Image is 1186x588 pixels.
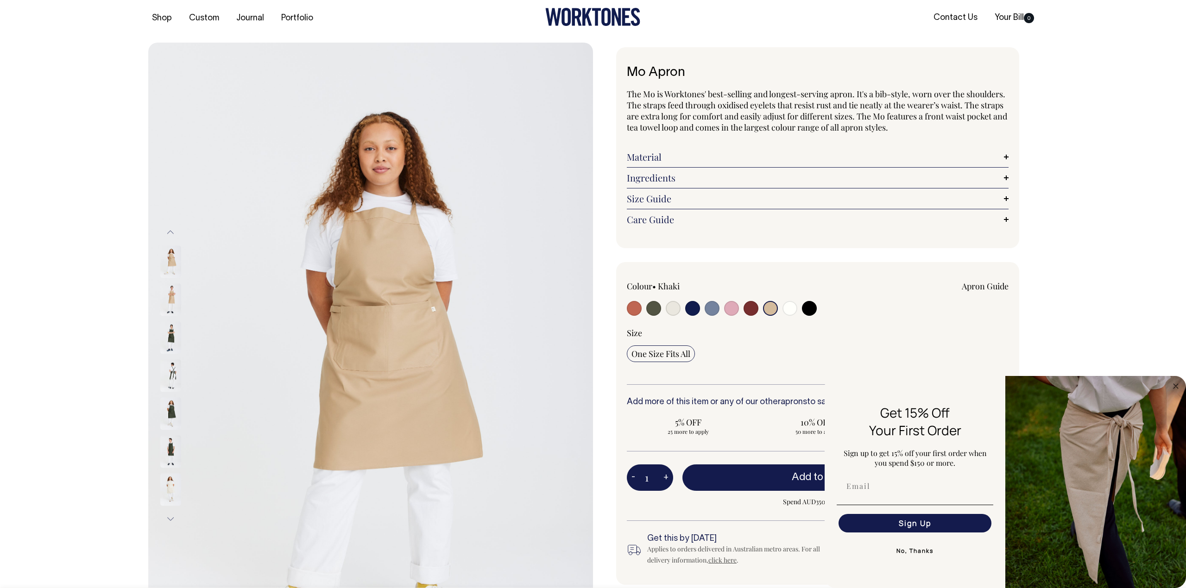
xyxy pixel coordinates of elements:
h1: Mo Apron [627,66,1009,80]
button: Next [164,508,177,529]
div: Colour [627,281,780,292]
button: Close dialog [1170,381,1181,392]
span: Your First Order [869,421,961,439]
div: Applies to orders delivered in Australian metro areas. For all delivery information, . [647,544,835,566]
button: - [627,469,640,487]
span: 50 more to apply [760,428,873,435]
a: aprons [781,398,807,406]
input: 5% OFF 25 more to apply [627,414,750,438]
span: Spend AUD350 more to get FREE SHIPPING [682,496,1009,507]
a: click here [708,556,737,564]
button: Previous [164,222,177,243]
button: Add to bill —AUD42.00 [682,464,1009,490]
img: khaki [160,283,181,316]
h6: Add more of this item or any of our other to save [627,398,1009,407]
button: No, Thanks [837,542,993,560]
a: Your Bill0 [991,10,1038,25]
img: olive [160,359,181,392]
button: + [659,469,673,487]
img: khaki [160,245,181,278]
a: Size Guide [627,193,1009,204]
span: 10% OFF [760,417,873,428]
span: 5% OFF [631,417,745,428]
img: olive [160,397,181,430]
img: 5e34ad8f-4f05-4173-92a8-ea475ee49ac9.jpeg [1005,376,1186,588]
span: • [652,281,656,292]
a: Care Guide [627,214,1009,225]
img: natural [160,473,181,506]
span: Add to bill [792,473,837,482]
a: Shop [148,11,176,26]
a: Contact Us [930,10,981,25]
span: One Size Fits All [631,348,690,359]
label: Khaki [658,281,680,292]
img: underline [837,505,993,505]
span: 0 [1024,13,1034,23]
button: Sign Up [839,514,991,532]
span: Sign up to get 15% off your first order when you spend $150 or more. [844,448,987,468]
img: olive [160,435,181,468]
div: FLYOUT Form [825,376,1186,588]
a: Portfolio [278,11,317,26]
a: Journal [233,11,268,26]
input: Email [839,477,991,495]
a: Apron Guide [962,281,1009,292]
span: 25 more to apply [631,428,745,435]
input: One Size Fits All [627,345,695,362]
input: 10% OFF 50 more to apply [755,414,878,438]
a: Material [627,151,1009,163]
span: Get 15% Off [880,404,950,421]
div: Size [627,327,1009,338]
a: Custom [185,11,223,26]
a: Ingredients [627,172,1009,183]
img: olive [160,321,181,354]
h6: Get this by [DATE] [647,534,835,544]
span: The Mo is Worktones' best-selling and longest-serving apron. It's a bib-style, worn over the shou... [627,88,1007,133]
